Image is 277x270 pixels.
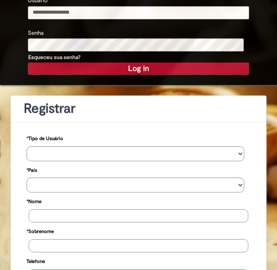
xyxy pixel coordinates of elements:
label: Sobrenome [27,224,54,237]
a: Esqueceu sua senha? [28,54,80,61]
h1: Registrar [24,101,253,116]
button: Log in [28,63,250,75]
label: Telefone [27,254,45,267]
label: Senha [28,29,44,37]
label: Nome [27,194,42,207]
label: País [27,163,37,176]
label: Tipo de Usuário [27,131,63,144]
